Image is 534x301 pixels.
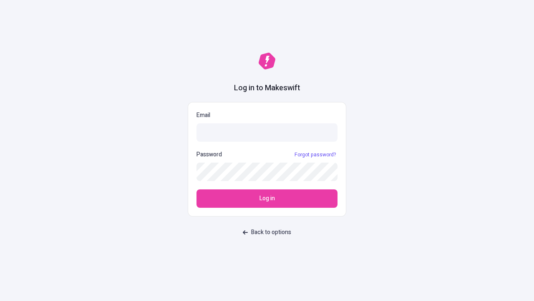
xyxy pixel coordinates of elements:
[238,225,296,240] button: Back to options
[196,189,338,208] button: Log in
[196,111,338,120] p: Email
[251,228,291,237] span: Back to options
[293,151,338,158] a: Forgot password?
[259,194,275,203] span: Log in
[234,83,300,94] h1: Log in to Makeswift
[196,150,222,159] p: Password
[196,123,338,142] input: Email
